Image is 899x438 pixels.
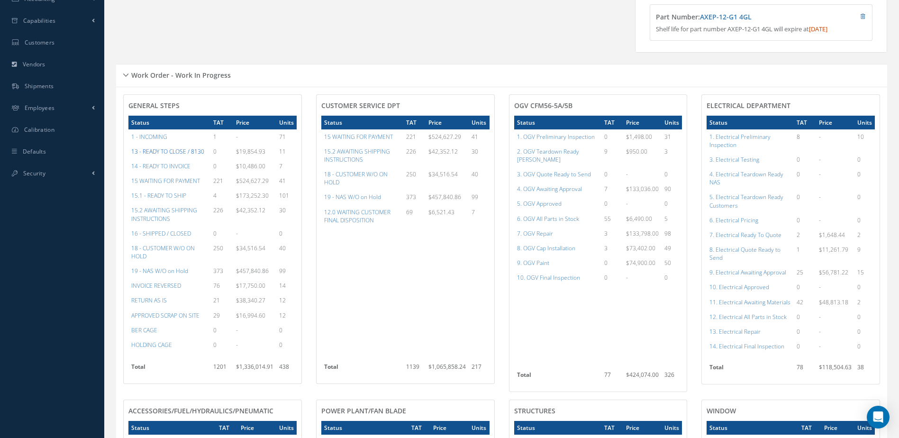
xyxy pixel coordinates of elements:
[236,147,265,155] span: $19,854.93
[469,144,489,167] td: 30
[601,421,623,435] th: TAT
[403,129,426,144] td: 221
[709,328,761,336] a: 13. Electrical Repair
[324,193,381,201] a: 19 - NAS W/O on Hold
[819,133,821,141] span: -
[601,129,623,144] td: 0
[403,360,426,379] td: 1139
[662,144,682,167] td: 3
[709,298,790,306] a: 11. Electrical Awaiting Materials
[854,421,875,435] th: Units
[517,259,549,267] a: 9. OGV Paint
[276,241,297,264] td: 40
[469,190,489,204] td: 99
[236,162,265,170] span: $10,486.00
[238,421,276,435] th: Price
[276,203,297,226] td: 30
[662,196,682,211] td: 0
[236,206,265,214] span: $42,352.12
[469,205,489,228] td: 7
[128,407,297,415] h4: Accessories/Fuel/Hydraulics/Pneumatic
[514,116,602,129] th: Status
[131,192,186,200] a: 15.1 - READY TO SHIP
[707,360,793,379] th: Total
[428,170,458,178] span: $34,516.54
[233,116,276,129] th: Price
[131,244,195,260] a: 18 - CUSTOMER W/O ON HOLD
[276,116,297,129] th: Units
[662,270,682,285] td: 0
[236,311,265,319] span: $16,994.60
[321,102,490,110] h4: CUSTOMER SERVICE DPT
[709,193,783,209] a: 5. Electrical Teardown Ready Customers
[428,208,454,216] span: $6,521.43
[794,265,816,280] td: 25
[131,282,181,290] a: INVOICE REVERSED
[210,173,233,188] td: 221
[210,116,233,129] th: TAT
[276,173,297,188] td: 41
[428,133,461,141] span: $524,627.29
[854,324,875,339] td: 0
[700,12,752,21] a: AXEP-12-G1 4GL
[321,360,403,379] th: Total
[809,25,827,33] span: [DATE]
[854,228,875,242] td: 2
[626,185,659,193] span: $133,036.00
[819,231,845,239] span: $1,648.44
[709,342,784,350] a: 14. Electrical Final Inspection
[25,82,54,90] span: Shipments
[517,147,579,164] a: 2. OGV Teardown Ready [PERSON_NAME]
[236,341,238,349] span: -
[601,167,623,182] td: 0
[321,421,409,435] th: Status
[276,129,297,144] td: 71
[601,241,623,255] td: 3
[709,246,781,262] a: 8. Electrical Quote Ready to Send
[128,360,210,379] th: Total
[662,368,682,387] td: 326
[707,102,875,110] h4: Electrical Department
[794,116,816,129] th: TAT
[131,341,172,349] a: HOLDING CAGE
[854,242,875,265] td: 9
[236,229,238,237] span: -
[210,226,233,241] td: 0
[236,282,265,290] span: $17,750.00
[276,308,297,323] td: 12
[662,116,682,129] th: Units
[662,167,682,182] td: 0
[601,144,623,167] td: 9
[23,60,45,68] span: Vendors
[854,265,875,280] td: 15
[210,360,233,379] td: 1201
[626,229,659,237] span: $133,798.00
[409,421,430,435] th: TAT
[662,421,682,435] th: Units
[210,323,233,338] td: 0
[601,368,623,387] td: 77
[601,182,623,196] td: 7
[25,38,55,46] span: Customers
[324,133,393,141] a: 15 WAITING FOR PAYMENT
[236,296,265,304] span: $38,340.27
[794,152,816,167] td: 0
[210,129,233,144] td: 1
[131,229,191,237] a: 16 - SHIPPED / CLOSED
[854,280,875,294] td: 0
[131,326,157,334] a: BER CAGE
[131,177,200,185] a: 15 WAITING FOR PAYMENT
[601,270,623,285] td: 0
[799,421,821,435] th: TAT
[623,421,662,435] th: Price
[514,368,602,387] th: Total
[236,192,269,200] span: $173,252.30
[324,147,390,164] a: 15.2 AWAITING SHIPPING INSTRUCTIONS
[819,268,848,276] span: $56,781.22
[428,363,466,371] span: $1,065,858.24
[794,280,816,294] td: 0
[517,229,553,237] a: 7. OGV Repair
[819,246,848,254] span: $11,261.79
[819,170,821,178] span: -
[276,338,297,352] td: 0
